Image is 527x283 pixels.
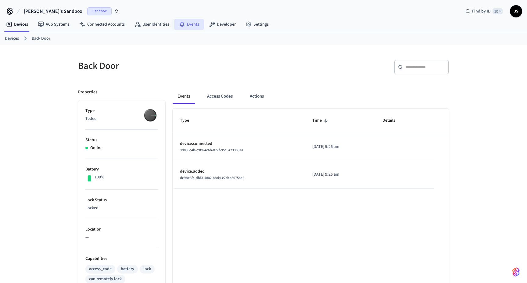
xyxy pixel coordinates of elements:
[78,60,260,72] h5: Back Door
[174,19,204,30] a: Events
[143,108,158,123] img: Tedee Smart Lock
[382,116,403,125] span: Details
[85,116,158,122] p: Tedee
[510,5,522,17] button: JS
[85,108,158,114] p: Type
[90,145,102,151] p: Online
[512,267,520,277] img: SeamLogoGradient.69752ec5.svg
[85,256,158,262] p: Capabilities
[241,19,274,30] a: Settings
[85,226,158,233] p: Location
[85,166,158,173] p: Battery
[312,144,368,150] p: [DATE] 9:26 am
[1,19,33,30] a: Devices
[493,8,503,14] span: ⌘ K
[95,174,105,181] p: 100%
[74,19,130,30] a: Connected Accounts
[143,266,151,272] div: lock
[202,89,238,104] button: Access Codes
[180,148,243,153] span: 3d095c4b-c9f9-4c6b-877f-95c94233087a
[245,89,269,104] button: Actions
[24,8,82,15] span: [PERSON_NAME]'s Sandbox
[173,89,195,104] button: Events
[180,116,197,125] span: Type
[511,6,522,17] span: JS
[85,137,158,143] p: Status
[312,116,330,125] span: Time
[204,19,241,30] a: Developer
[180,168,298,175] p: device.added
[33,19,74,30] a: ACS Systems
[461,6,507,17] div: Find by ID⌘ K
[130,19,174,30] a: User Identities
[85,234,158,241] p: —
[32,35,50,42] a: Back Door
[180,175,244,181] span: dc9be6fc-dfd3-48a2-8bd4-e7dce3075ae2
[89,266,112,272] div: access_code
[121,266,134,272] div: battery
[89,276,122,282] div: can remotely lock
[472,8,491,14] span: Find by ID
[5,35,19,42] a: Devices
[85,197,158,203] p: Lock Status
[85,205,158,211] p: Locked
[87,7,112,15] span: Sandbox
[78,89,97,95] p: Properties
[180,141,298,147] p: device.connected
[312,171,368,178] p: [DATE] 9:26 am
[173,89,449,104] div: ant example
[173,109,449,188] table: sticky table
